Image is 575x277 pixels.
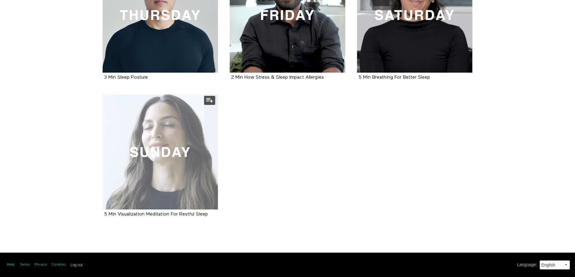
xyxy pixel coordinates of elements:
[35,262,47,267] a: Privacy
[104,75,148,80] a: 3 Min Sleep Posture
[517,262,537,268] label: Language :
[359,75,430,80] a: 5 Min Breathing For Better Sleep
[52,262,66,267] a: Cookies
[204,96,215,105] button: Add to my list
[231,75,324,80] a: 2 Min How Stress & Sleep Impact Allergies
[103,94,218,210] a: 5 Min Visualization Meditation For Restful Sleep
[104,212,208,216] a: 5 Min Visualization Meditation For Restful Sleep
[20,262,30,267] a: Terms
[71,263,83,267] input: Log out
[7,262,15,267] a: Help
